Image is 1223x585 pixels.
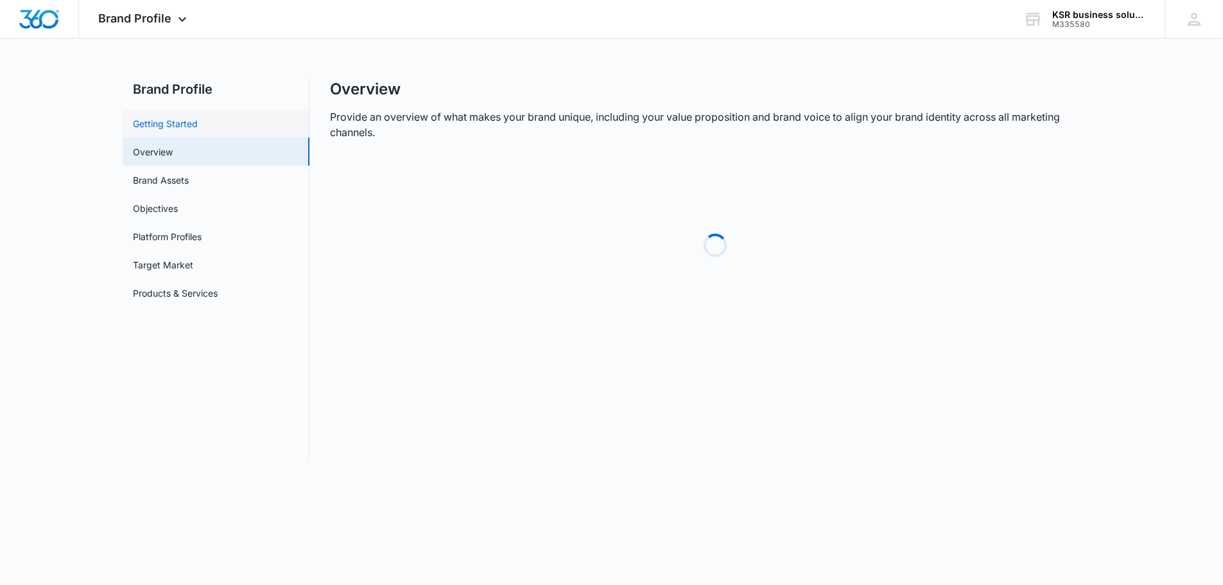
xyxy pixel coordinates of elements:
[98,12,171,25] span: Brand Profile
[133,286,218,300] a: Products & Services
[133,117,198,130] a: Getting Started
[133,173,189,187] a: Brand Assets
[133,202,178,215] a: Objectives
[330,80,401,99] h1: Overview
[133,258,193,272] a: Target Market
[1052,20,1146,29] div: account id
[123,80,309,99] h2: Brand Profile
[1052,10,1146,20] div: account name
[133,230,202,243] a: Platform Profiles
[133,145,173,159] a: Overview
[330,109,1100,140] p: Provide an overview of what makes your brand unique, including your value proposition and brand v...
